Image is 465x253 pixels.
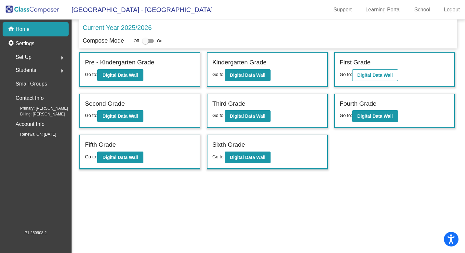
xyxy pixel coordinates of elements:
[97,69,143,81] button: Digital Data Wall
[10,111,65,117] span: Billing: [PERSON_NAME]
[357,113,393,119] b: Digital Data Wall
[16,40,34,47] p: Settings
[212,113,225,118] span: Go to:
[212,140,245,150] label: Sixth Grade
[230,155,265,160] b: Digital Data Wall
[8,25,16,33] mat-icon: home
[340,113,352,118] span: Go to:
[212,72,225,77] span: Go to:
[352,110,398,122] button: Digital Data Wall
[85,99,125,109] label: Second Grade
[16,94,44,103] p: Contact Info
[85,72,97,77] span: Go to:
[340,99,377,109] label: Fourth Grade
[16,79,47,88] p: Small Groups
[97,152,143,163] button: Digital Data Wall
[230,73,265,78] b: Digital Data Wall
[328,5,357,15] a: Support
[85,140,116,150] label: Fifth Grade
[10,105,68,111] span: Primary: [PERSON_NAME]
[225,110,271,122] button: Digital Data Wall
[225,69,271,81] button: Digital Data Wall
[134,38,139,44] span: Off
[360,5,406,15] a: Learning Portal
[352,69,398,81] button: Digital Data Wall
[102,113,138,119] b: Digital Data Wall
[225,152,271,163] button: Digital Data Wall
[102,73,138,78] b: Digital Data Wall
[97,110,143,122] button: Digital Data Wall
[16,25,30,33] p: Home
[58,54,66,62] mat-icon: arrow_right
[16,53,32,62] span: Set Up
[230,113,265,119] b: Digital Data Wall
[409,5,435,15] a: School
[83,23,152,33] p: Current Year 2025/2026
[340,72,352,77] span: Go to:
[439,5,465,15] a: Logout
[102,155,138,160] b: Digital Data Wall
[85,58,154,67] label: Pre - Kindergarten Grade
[212,99,245,109] label: Third Grade
[10,131,56,137] span: Renewal On: [DATE]
[16,120,45,129] p: Account Info
[340,58,371,67] label: First Grade
[58,67,66,75] mat-icon: arrow_right
[8,40,16,47] mat-icon: settings
[16,66,36,75] span: Students
[157,38,162,44] span: On
[212,154,225,159] span: Go to:
[85,154,97,159] span: Go to:
[65,5,213,15] span: [GEOGRAPHIC_DATA] - [GEOGRAPHIC_DATA]
[212,58,267,67] label: Kindergarten Grade
[83,36,124,45] p: Compose Mode
[85,113,97,118] span: Go to:
[357,73,393,78] b: Digital Data Wall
